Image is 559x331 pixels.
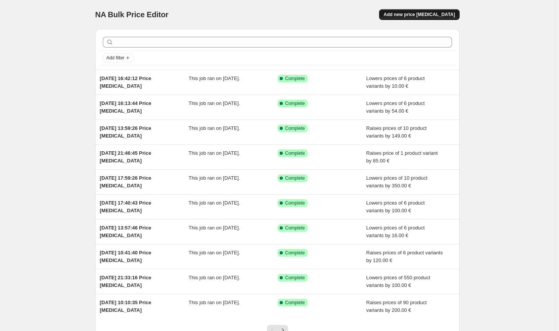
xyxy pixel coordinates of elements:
[384,11,455,18] span: Add new price [MEDICAL_DATA]
[106,55,124,61] span: Add filter
[379,9,460,20] button: Add new price [MEDICAL_DATA]
[366,125,427,139] span: Raises prices of 10 product variants by 149.00 €
[100,125,151,139] span: [DATE] 13:59:26 Price [MEDICAL_DATA]
[366,200,425,213] span: Lowers prices of 6 product variants by 100.00 €
[366,175,428,188] span: Lowers prices of 10 product variants by 350.00 €
[95,10,168,19] span: NA Bulk Price Editor
[285,125,305,131] span: Complete
[103,53,134,62] button: Add filter
[100,225,151,238] span: [DATE] 13:57:46 Price [MEDICAL_DATA]
[189,175,240,181] span: This job ran on [DATE].
[285,175,305,181] span: Complete
[189,275,240,280] span: This job ran on [DATE].
[189,100,240,106] span: This job ran on [DATE].
[100,150,151,164] span: [DATE] 21:46:45 Price [MEDICAL_DATA]
[189,300,240,305] span: This job ran on [DATE].
[100,275,151,288] span: [DATE] 21:33:16 Price [MEDICAL_DATA]
[285,225,305,231] span: Complete
[100,200,151,213] span: [DATE] 17:40:43 Price [MEDICAL_DATA]
[366,275,430,288] span: Lowers prices of 550 product variants by 100.00 €
[285,150,305,156] span: Complete
[366,100,425,114] span: Lowers prices of 6 product variants by 54.00 €
[366,75,425,89] span: Lowers prices of 6 product variants by 10.00 €
[285,250,305,256] span: Complete
[100,75,151,89] span: [DATE] 16:42:12 Price [MEDICAL_DATA]
[189,75,240,81] span: This job ran on [DATE].
[285,300,305,306] span: Complete
[366,300,427,313] span: Raises prices of 90 product variants by 200.00 €
[285,75,305,82] span: Complete
[100,175,151,188] span: [DATE] 17:59:26 Price [MEDICAL_DATA]
[366,250,443,263] span: Raises prices of 6 product variants by 120.00 €
[189,250,240,256] span: This job ran on [DATE].
[189,125,240,131] span: This job ran on [DATE].
[189,150,240,156] span: This job ran on [DATE].
[100,100,151,114] span: [DATE] 16:13:44 Price [MEDICAL_DATA]
[189,200,240,206] span: This job ran on [DATE].
[366,150,438,164] span: Raises price of 1 product variant by 85.00 €
[285,100,305,107] span: Complete
[189,225,240,231] span: This job ran on [DATE].
[366,225,425,238] span: Lowers prices of 6 product variants by 16.00 €
[100,300,151,313] span: [DATE] 10:10:35 Price [MEDICAL_DATA]
[285,200,305,206] span: Complete
[285,275,305,281] span: Complete
[100,250,151,263] span: [DATE] 10:41:40 Price [MEDICAL_DATA]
